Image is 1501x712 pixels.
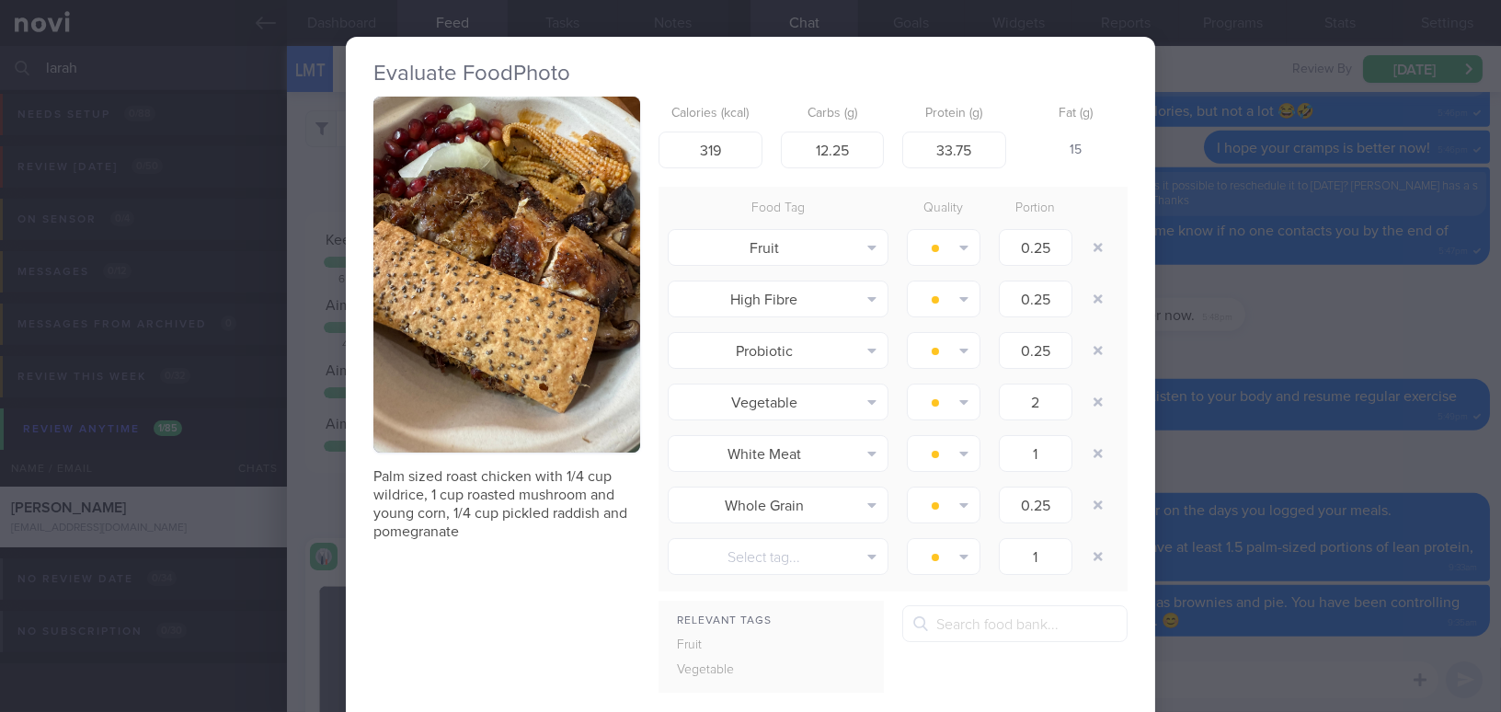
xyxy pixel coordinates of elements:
[373,467,640,541] p: Palm sized roast chicken with 1/4 cup wildrice, 1 cup roasted mushroom and young corn, 1/4 cup pi...
[659,610,884,633] div: Relevant Tags
[668,229,888,266] button: Fruit
[659,658,776,683] div: Vegetable
[999,281,1072,317] input: 1.0
[1025,132,1129,170] div: 15
[999,384,1072,420] input: 1.0
[999,332,1072,369] input: 1.0
[668,281,888,317] button: High Fibre
[373,60,1128,87] h2: Evaluate Food Photo
[902,132,1006,168] input: 9
[999,487,1072,523] input: 1.0
[668,487,888,523] button: Whole Grain
[668,332,888,369] button: Probiotic
[910,106,999,122] label: Protein (g)
[999,435,1072,472] input: 1.0
[659,196,898,222] div: Food Tag
[990,196,1082,222] div: Portion
[668,384,888,420] button: Vegetable
[999,538,1072,575] input: 1.0
[659,132,762,168] input: 250
[666,106,755,122] label: Calories (kcal)
[668,538,888,575] button: Select tag...
[668,435,888,472] button: White Meat
[898,196,990,222] div: Quality
[902,605,1128,642] input: Search food bank...
[999,229,1072,266] input: 1.0
[788,106,877,122] label: Carbs (g)
[781,132,885,168] input: 33
[659,633,776,659] div: Fruit
[1032,106,1121,122] label: Fat (g)
[373,97,640,453] img: Palm sized roast chicken with 1/4 cup wildrice, 1 cup roasted mushroom and young corn, 1/4 cup pi...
